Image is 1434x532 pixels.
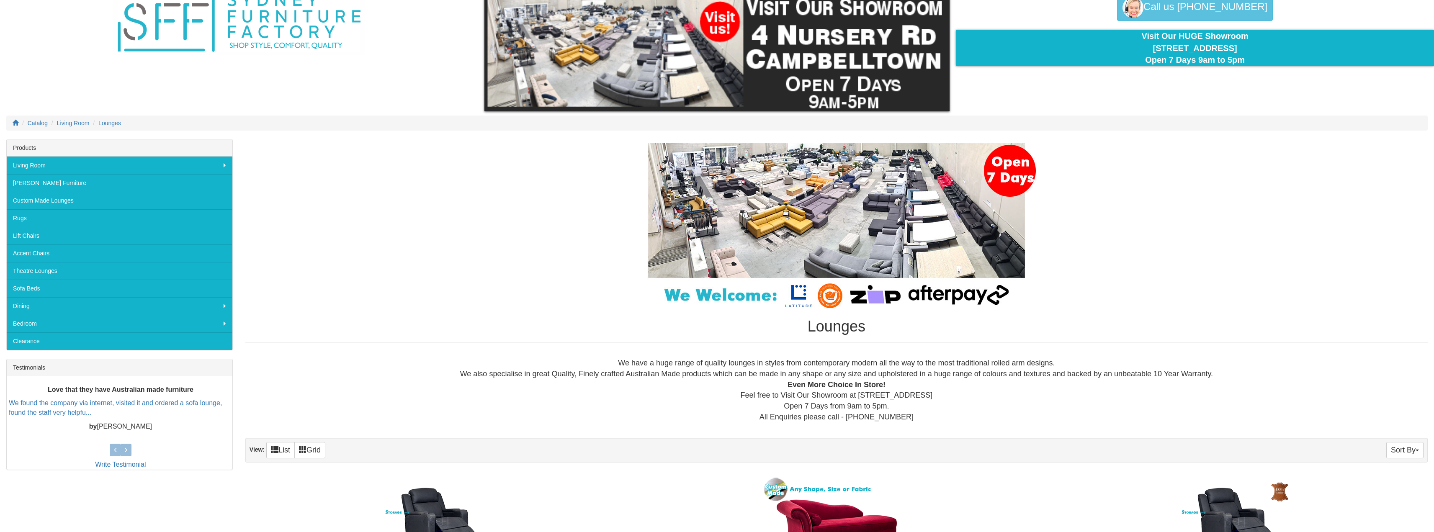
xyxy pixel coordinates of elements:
[1386,442,1424,458] button: Sort By
[7,244,232,262] a: Accent Chairs
[7,315,232,332] a: Bedroom
[48,386,193,393] b: Love that they have Australian made furniture
[7,209,232,227] a: Rugs
[7,359,232,376] div: Testimonials
[250,446,265,453] strong: View:
[788,380,886,389] b: Even More Choice In Store!
[7,157,232,174] a: Living Room
[252,358,1421,422] div: We have a huge range of quality lounges in styles from contemporary modern all the way to the mos...
[9,422,232,432] p: [PERSON_NAME]
[294,442,325,458] a: Grid
[7,280,232,297] a: Sofa Beds
[7,174,232,192] a: [PERSON_NAME] Furniture
[28,120,48,126] a: Catalog
[98,120,121,126] a: Lounges
[89,423,97,430] b: by
[7,332,232,350] a: Clearance
[7,262,232,280] a: Theatre Lounges
[266,442,295,458] a: List
[9,400,222,416] a: We found the company via internet, visited it and ordered a sofa lounge, found the staff very hel...
[95,461,146,468] a: Write Testimonial
[7,297,232,315] a: Dining
[7,227,232,244] a: Lift Chairs
[7,139,232,157] div: Products
[57,120,90,126] a: Living Room
[627,143,1046,310] img: Lounges
[245,318,1428,335] h1: Lounges
[962,30,1428,66] div: Visit Our HUGE Showroom [STREET_ADDRESS] Open 7 Days 9am to 5pm
[7,192,232,209] a: Custom Made Lounges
